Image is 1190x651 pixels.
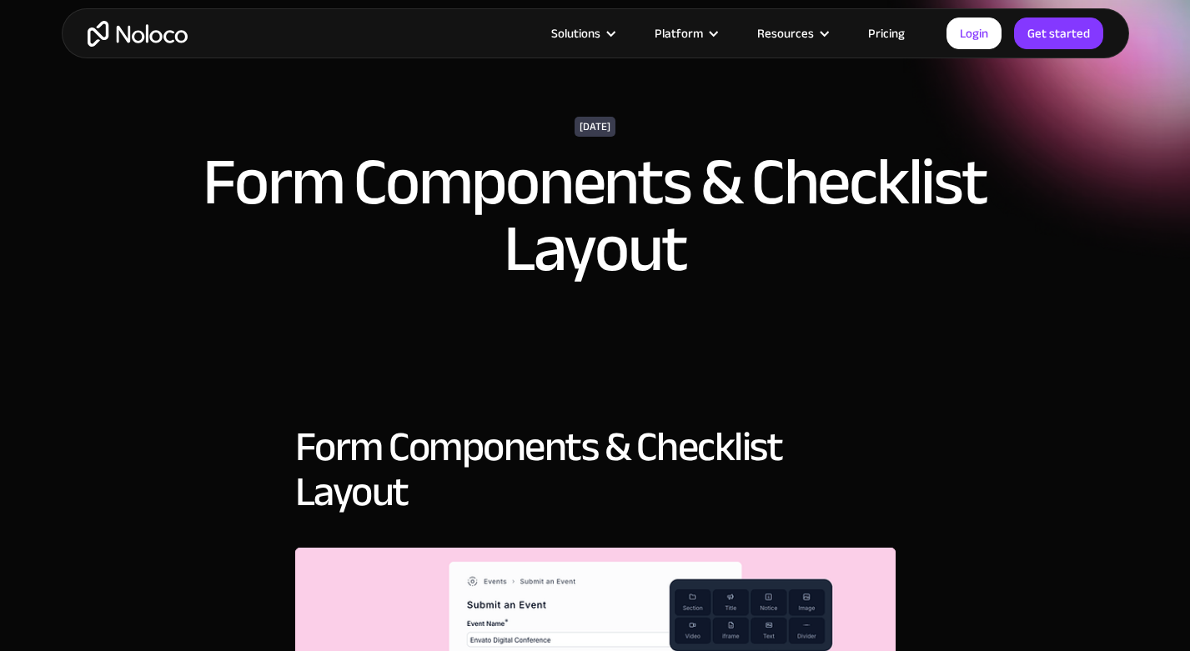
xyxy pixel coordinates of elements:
[295,424,896,514] h2: Form Components & Checklist Layout
[88,21,188,47] a: home
[946,18,1002,49] a: Login
[757,23,814,44] div: Resources
[847,23,926,44] a: Pricing
[1014,18,1103,49] a: Get started
[530,23,634,44] div: Solutions
[166,149,1025,283] h1: Form Components & Checklist Layout
[551,23,600,44] div: Solutions
[736,23,847,44] div: Resources
[655,23,703,44] div: Platform
[634,23,736,44] div: Platform
[575,117,615,137] div: [DATE]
